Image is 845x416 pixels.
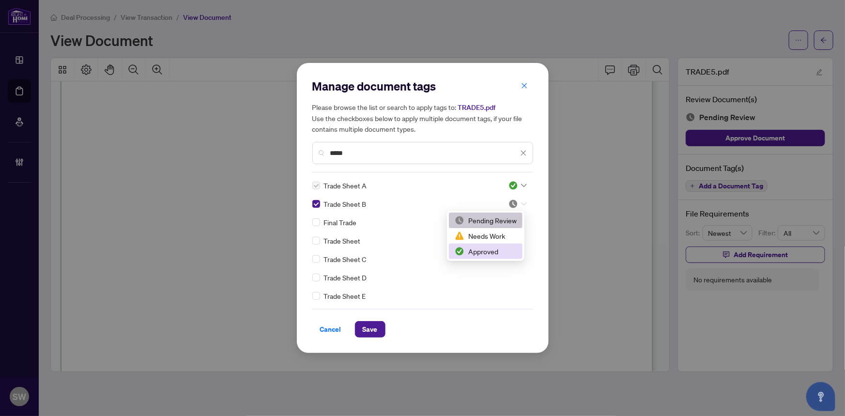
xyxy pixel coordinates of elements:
img: status [455,216,464,225]
img: status [455,247,464,256]
div: Pending Review [455,215,517,226]
span: Trade Sheet E [324,291,366,301]
span: Trade Sheet C [324,254,367,264]
span: Trade Sheet B [324,199,367,209]
div: Approved [455,246,517,257]
span: Trade Sheet [324,235,361,246]
span: close [521,82,528,89]
h2: Manage document tags [312,78,533,94]
div: Approved [449,244,522,259]
img: status [508,199,518,209]
div: Needs Work [455,231,517,241]
span: Trade Sheet A [324,180,367,191]
div: Needs Work [449,228,522,244]
img: status [508,181,518,190]
img: status [455,231,464,241]
span: Pending Review [508,199,527,209]
span: Approved [508,181,527,190]
span: Cancel [320,322,341,337]
h5: Please browse the list or search to apply tags to: Use the checkboxes below to apply multiple doc... [312,102,533,134]
span: TRADE5.pdf [458,103,496,112]
span: close [520,150,527,156]
button: Save [355,321,385,338]
div: Pending Review [449,213,522,228]
button: Open asap [806,382,835,411]
span: Final Trade [324,217,357,228]
span: Save [363,322,378,337]
button: Cancel [312,321,349,338]
span: Trade Sheet D [324,272,367,283]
